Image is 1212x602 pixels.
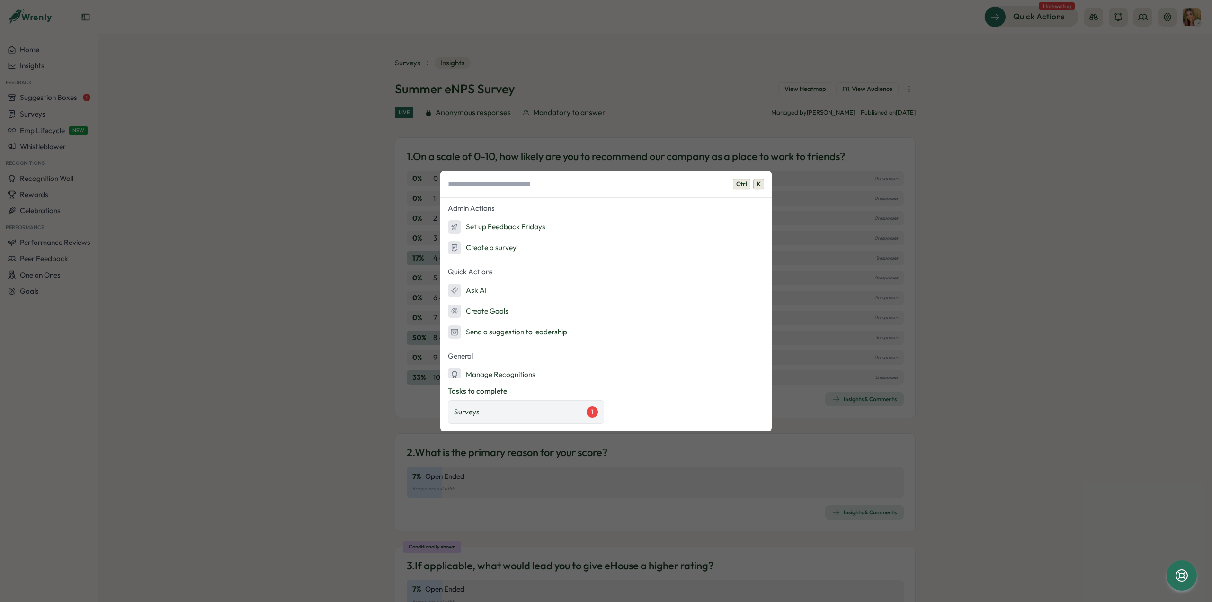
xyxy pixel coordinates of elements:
span: Ctrl [733,179,750,190]
p: General [440,349,772,363]
p: Quick Actions [440,265,772,279]
div: Create a survey [448,241,517,254]
div: Create Goals [448,305,508,318]
div: Manage Recognitions [448,368,535,381]
p: Surveys [454,407,480,417]
button: Create a survey [440,238,772,257]
button: Set up Feedback Fridays [440,217,772,236]
p: Admin Actions [440,201,772,216]
div: Send a suggestion to leadership [448,325,567,339]
button: Manage Recognitions [440,365,772,384]
button: Ask AI [440,281,772,300]
button: Create Goals [440,302,772,321]
div: Set up Feedback Fridays [448,220,545,234]
span: K [753,179,764,190]
div: Ask AI [448,284,487,297]
button: Send a suggestion to leadership [440,323,772,341]
p: Tasks to complete [448,386,764,396]
div: 1 [587,406,598,418]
